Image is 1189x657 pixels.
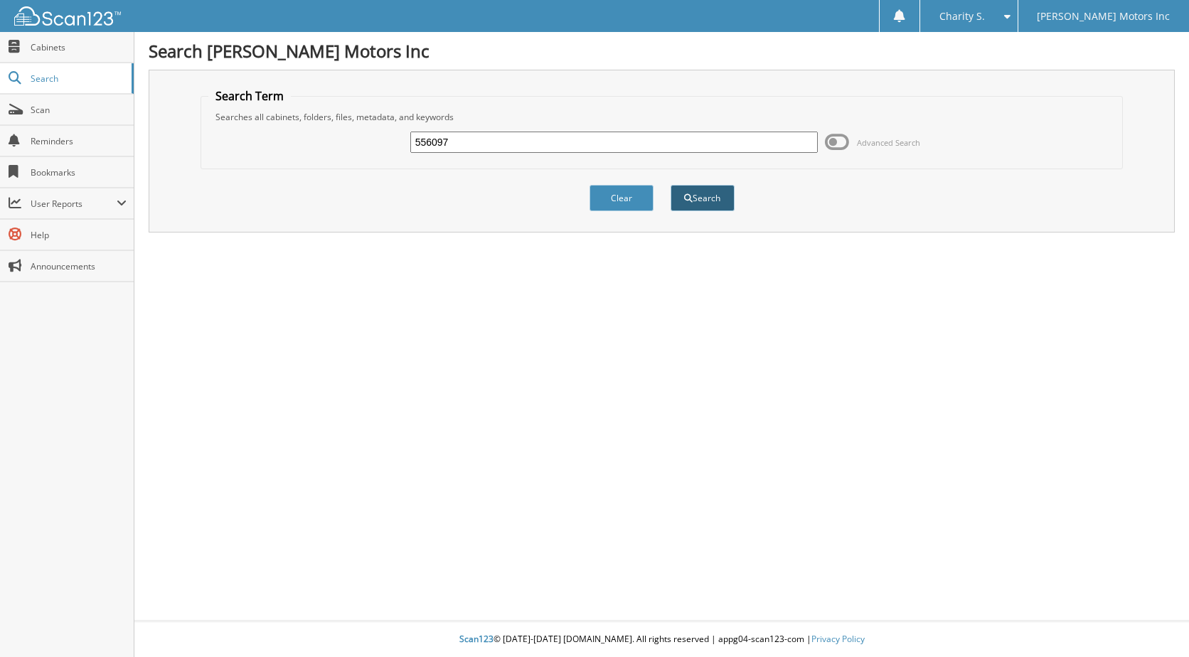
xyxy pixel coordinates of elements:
[31,135,127,147] span: Reminders
[31,229,127,241] span: Help
[590,185,654,211] button: Clear
[149,39,1175,63] h1: Search [PERSON_NAME] Motors Inc
[939,12,985,21] span: Charity S.
[208,111,1115,123] div: Searches all cabinets, folders, files, metadata, and keywords
[31,260,127,272] span: Announcements
[31,166,127,178] span: Bookmarks
[1118,589,1189,657] iframe: Chat Widget
[14,6,121,26] img: scan123-logo-white.svg
[31,104,127,116] span: Scan
[31,41,127,53] span: Cabinets
[459,633,494,645] span: Scan123
[31,198,117,210] span: User Reports
[1037,12,1170,21] span: [PERSON_NAME] Motors Inc
[857,137,920,148] span: Advanced Search
[811,633,865,645] a: Privacy Policy
[208,88,291,104] legend: Search Term
[134,622,1189,657] div: © [DATE]-[DATE] [DOMAIN_NAME]. All rights reserved | appg04-scan123-com |
[31,73,124,85] span: Search
[671,185,735,211] button: Search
